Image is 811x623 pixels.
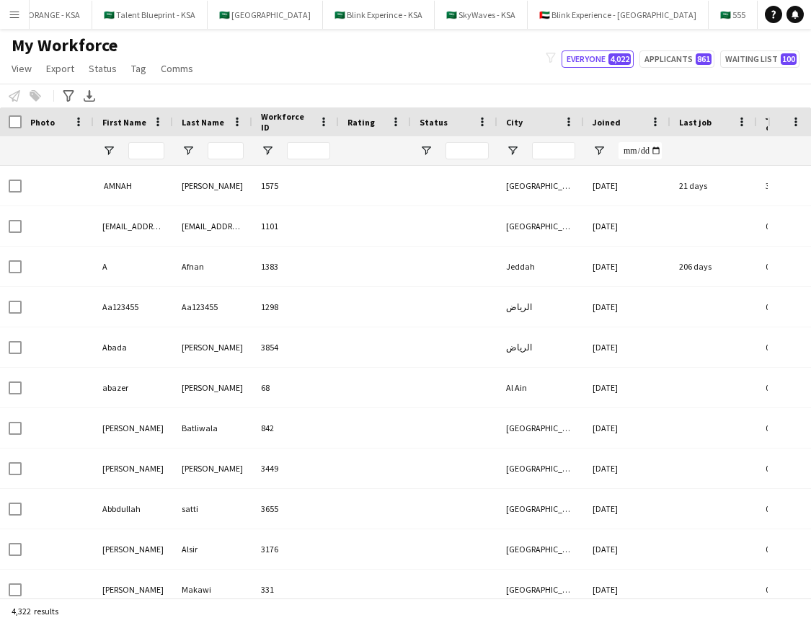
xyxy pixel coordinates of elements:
div: [GEOGRAPHIC_DATA] [497,408,584,448]
button: 🇸🇦 Blink Experince - KSA [323,1,435,29]
div: 3449 [252,449,339,488]
div: [GEOGRAPHIC_DATA] [497,489,584,529]
div: [PERSON_NAME] [94,449,173,488]
button: Open Filter Menu [261,144,274,157]
span: Export [46,62,74,75]
div: [PERSON_NAME] [173,449,252,488]
div: [EMAIL_ADDRESS][DOMAIN_NAME] [173,206,252,246]
span: Joined [593,117,621,128]
div: Aa123455 [173,287,252,327]
div: [PERSON_NAME] [94,408,173,448]
button: Everyone4,022 [562,50,634,68]
div: [DATE] [584,529,670,569]
div: satti [173,489,252,529]
input: First Name Filter Input [128,142,164,159]
div: Al Ain [497,368,584,407]
input: Status Filter Input [446,142,489,159]
div: Makawi [173,570,252,609]
button: Open Filter Menu [506,144,519,157]
div: [GEOGRAPHIC_DATA] [497,529,584,569]
app-action-btn: Advanced filters [60,87,77,105]
div: 3854 [252,327,339,367]
a: Tag [125,59,152,78]
div: [DATE] [584,570,670,609]
div: [DATE] [584,166,670,206]
span: Tag [131,62,146,75]
div: [DATE] [584,489,670,529]
div: abazer [94,368,173,407]
div: [GEOGRAPHIC_DATA] [497,206,584,246]
span: Rating [347,117,375,128]
div: [DATE] [584,408,670,448]
button: Open Filter Menu [102,144,115,157]
div: [PERSON_NAME] [94,570,173,609]
div: 842 [252,408,339,448]
button: 🇸🇦 SkyWaves - KSA [435,1,528,29]
input: Workforce ID Filter Input [287,142,330,159]
div: 3176 [252,529,339,569]
div: 206 days [670,247,757,286]
button: 🇸🇦 Talent Blueprint - KSA [92,1,208,29]
div: الرياض [497,287,584,327]
div: 68 [252,368,339,407]
div: Aa123455 [94,287,173,327]
div: Batliwala [173,408,252,448]
button: 🇦🇪 Blink Experience - [GEOGRAPHIC_DATA] [528,1,709,29]
button: Waiting list100 [720,50,799,68]
div: [DATE] [584,287,670,327]
div: 331 [252,570,339,609]
div: [PERSON_NAME] [173,368,252,407]
span: Status [420,117,448,128]
span: Last job [679,117,712,128]
div: 21 days [670,166,757,206]
span: City [506,117,523,128]
input: City Filter Input [532,142,575,159]
span: Status [89,62,117,75]
div: Abbdullah [94,489,173,529]
div: ‏Abada [94,327,173,367]
span: View [12,62,32,75]
a: Status [83,59,123,78]
span: 100 [781,53,797,65]
button: Applicants861 [639,50,714,68]
div: Afnan [173,247,252,286]
div: [DATE] [584,368,670,407]
div: [EMAIL_ADDRESS][DOMAIN_NAME] [94,206,173,246]
span: Workforce ID [261,111,313,133]
div: [DATE] [584,247,670,286]
button: 🇸🇦 555 [709,1,758,29]
span: Photo [30,117,55,128]
div: [GEOGRAPHIC_DATA] [497,570,584,609]
div: ‏ AMNAH [94,166,173,206]
input: Joined Filter Input [619,142,662,159]
div: ‏[PERSON_NAME] [173,327,252,367]
div: [DATE] [584,327,670,367]
span: Last Name [182,117,224,128]
input: Last Name Filter Input [208,142,244,159]
button: Open Filter Menu [182,144,195,157]
div: 1575 [252,166,339,206]
div: 1101 [252,206,339,246]
div: Alsir [173,529,252,569]
div: [PERSON_NAME] [94,529,173,569]
div: الرياض [497,327,584,367]
span: First Name [102,117,146,128]
div: A [94,247,173,286]
div: [GEOGRAPHIC_DATA] [497,449,584,488]
div: [PERSON_NAME] [173,166,252,206]
span: Comms [161,62,193,75]
a: View [6,59,37,78]
a: Comms [155,59,199,78]
a: Export [40,59,80,78]
div: Jeddah [497,247,584,286]
div: 3655 [252,489,339,529]
button: Open Filter Menu [593,144,606,157]
div: [GEOGRAPHIC_DATA] [497,166,584,206]
div: [DATE] [584,206,670,246]
div: 1383 [252,247,339,286]
button: Open Filter Menu [420,144,433,157]
div: [DATE] [584,449,670,488]
span: 4,022 [608,53,631,65]
span: My Workforce [12,35,118,56]
button: 🇸🇦 [GEOGRAPHIC_DATA] [208,1,323,29]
